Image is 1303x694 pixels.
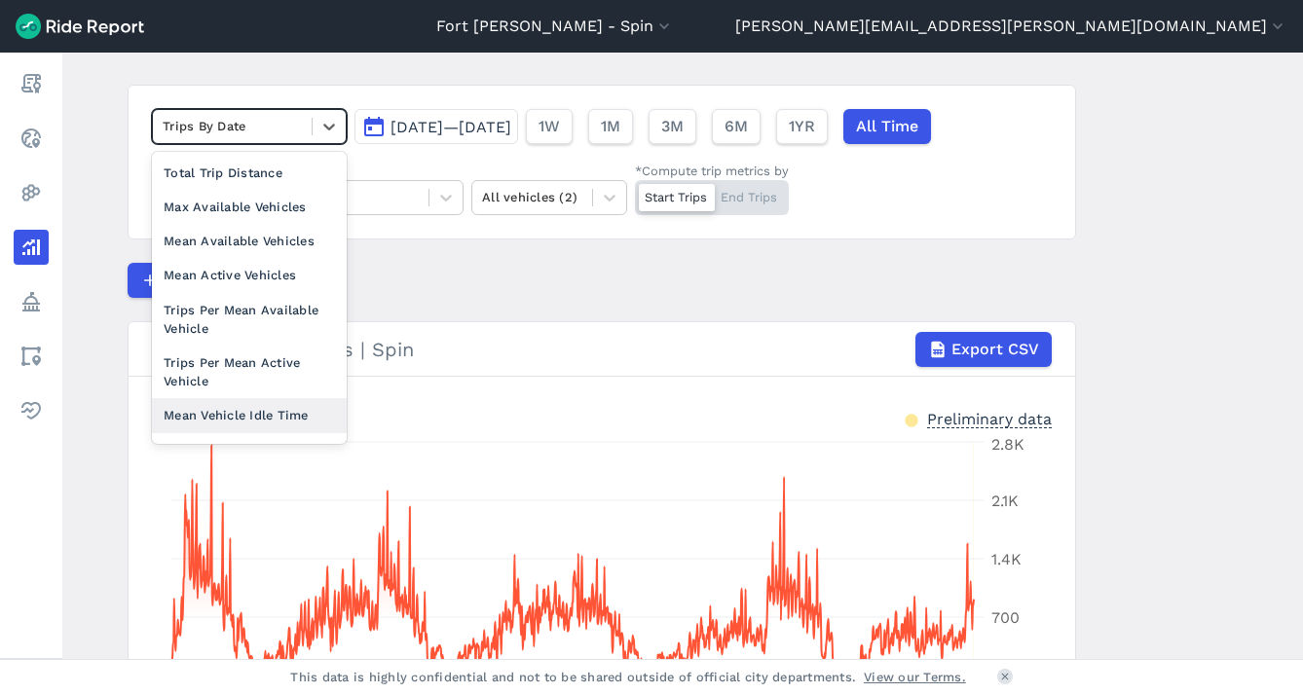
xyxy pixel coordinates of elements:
[864,668,966,686] a: View our Terms.
[14,393,49,428] a: Health
[725,115,748,138] span: 6M
[991,550,1022,568] tspan: 1.4K
[436,15,674,38] button: Fort [PERSON_NAME] - Spin
[14,284,49,319] a: Policy
[843,109,931,144] button: All Time
[354,109,518,144] button: [DATE]—[DATE]
[14,339,49,374] a: Areas
[856,115,918,138] span: All Time
[601,115,620,138] span: 1M
[152,293,347,346] div: Trips Per Mean Available Vehicle
[152,156,347,190] div: Total Trip Distance
[789,115,815,138] span: 1YR
[951,338,1039,361] span: Export CSV
[991,608,1020,627] tspan: 700
[16,14,144,39] img: Ride Report
[735,15,1287,38] button: [PERSON_NAME][EMAIL_ADDRESS][PERSON_NAME][DOMAIN_NAME]
[927,408,1052,428] div: Preliminary data
[991,492,1019,510] tspan: 2.1K
[539,115,560,138] span: 1W
[128,263,307,298] button: Compare Metrics
[712,109,761,144] button: 6M
[152,332,1052,367] div: Trips By Date | Starts | Spin
[635,162,789,180] div: *Compute trip metrics by
[152,398,347,432] div: Mean Vehicle Idle Time
[14,175,49,210] a: Heatmaps
[649,109,696,144] button: 3M
[152,258,347,292] div: Mean Active Vehicles
[14,121,49,156] a: Realtime
[991,435,1024,454] tspan: 2.8K
[588,109,633,144] button: 1M
[152,346,347,398] div: Trips Per Mean Active Vehicle
[661,115,684,138] span: 3M
[391,118,511,136] span: [DATE]—[DATE]
[915,332,1052,367] button: Export CSV
[14,66,49,101] a: Report
[526,109,573,144] button: 1W
[152,224,347,258] div: Mean Available Vehicles
[152,190,347,224] div: Max Available Vehicles
[14,230,49,265] a: Analyze
[776,109,828,144] button: 1YR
